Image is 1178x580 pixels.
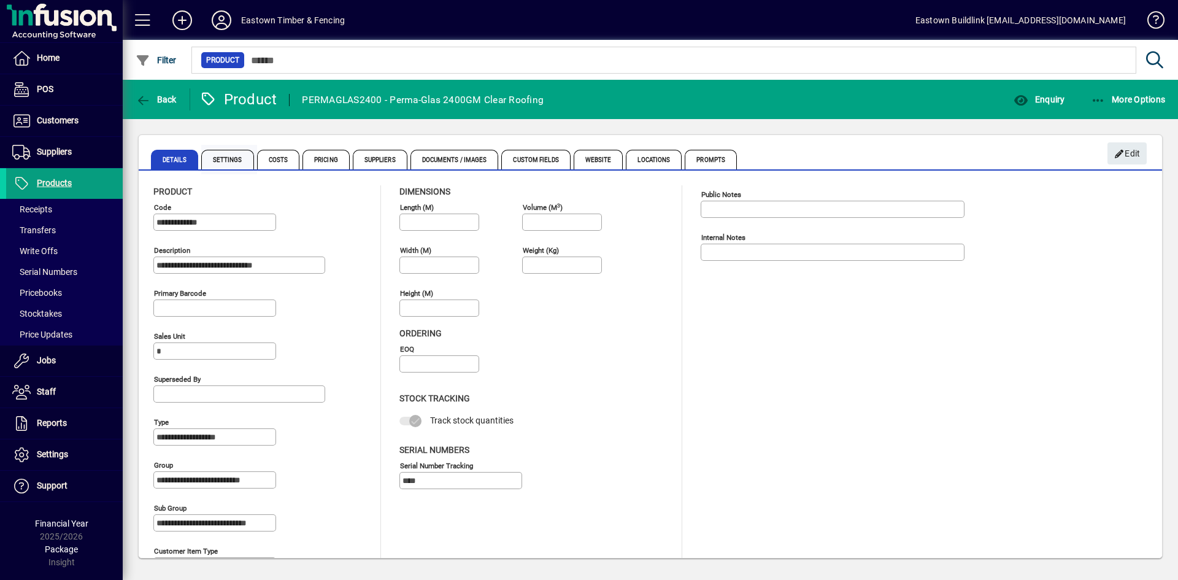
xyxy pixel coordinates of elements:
[1091,95,1166,104] span: More Options
[151,150,198,169] span: Details
[257,150,300,169] span: Costs
[6,439,123,470] a: Settings
[1138,2,1163,42] a: Knowledge Base
[574,150,623,169] span: Website
[123,88,190,110] app-page-header-button: Back
[199,90,277,109] div: Product
[136,95,177,104] span: Back
[12,246,58,256] span: Write Offs
[400,203,434,212] mat-label: Length (m)
[154,504,187,512] mat-label: Sub group
[399,393,470,403] span: Stock Tracking
[154,246,190,255] mat-label: Description
[37,147,72,157] span: Suppliers
[501,150,570,169] span: Custom Fields
[399,187,450,196] span: Dimensions
[1014,95,1064,104] span: Enquiry
[45,544,78,554] span: Package
[37,115,79,125] span: Customers
[302,150,350,169] span: Pricing
[6,220,123,241] a: Transfers
[37,449,68,459] span: Settings
[6,303,123,324] a: Stocktakes
[154,461,173,470] mat-label: Group
[153,187,192,196] span: Product
[400,289,433,298] mat-label: Height (m)
[399,328,442,338] span: Ordering
[6,471,123,501] a: Support
[353,150,407,169] span: Suppliers
[12,204,52,214] span: Receipts
[6,106,123,136] a: Customers
[400,461,473,470] mat-label: Serial Number tracking
[37,481,67,490] span: Support
[685,150,737,169] span: Prompts
[915,10,1126,30] div: Eastown Buildlink [EMAIL_ADDRESS][DOMAIN_NAME]
[12,225,56,235] span: Transfers
[37,418,67,428] span: Reports
[557,202,560,208] sup: 3
[430,416,514,425] span: Track stock quantities
[35,519,88,528] span: Financial Year
[202,9,241,31] button: Profile
[523,246,559,255] mat-label: Weight (Kg)
[6,137,123,168] a: Suppliers
[133,49,180,71] button: Filter
[302,90,544,110] div: PERMAGLAS2400 - Perma-Glas 2400GM Clear Roofing
[626,150,682,169] span: Locations
[1107,142,1147,164] button: Edit
[154,332,185,341] mat-label: Sales unit
[241,10,345,30] div: Eastown Timber & Fencing
[6,241,123,261] a: Write Offs
[6,261,123,282] a: Serial Numbers
[37,178,72,188] span: Products
[701,190,741,199] mat-label: Public Notes
[6,43,123,74] a: Home
[400,345,414,354] mat-label: EOQ
[201,150,254,169] span: Settings
[399,445,469,455] span: Serial Numbers
[6,377,123,408] a: Staff
[12,288,62,298] span: Pricebooks
[410,150,499,169] span: Documents / Images
[37,84,53,94] span: POS
[1088,88,1169,110] button: More Options
[154,203,171,212] mat-label: Code
[37,355,56,365] span: Jobs
[206,54,239,66] span: Product
[6,346,123,376] a: Jobs
[6,282,123,303] a: Pricebooks
[6,408,123,439] a: Reports
[400,246,431,255] mat-label: Width (m)
[136,55,177,65] span: Filter
[37,53,60,63] span: Home
[12,309,62,319] span: Stocktakes
[1114,144,1141,164] span: Edit
[37,387,56,396] span: Staff
[154,375,201,384] mat-label: Superseded by
[12,330,72,339] span: Price Updates
[6,324,123,345] a: Price Updates
[154,289,206,298] mat-label: Primary barcode
[163,9,202,31] button: Add
[6,74,123,105] a: POS
[12,267,77,277] span: Serial Numbers
[6,199,123,220] a: Receipts
[701,233,745,242] mat-label: Internal Notes
[523,203,563,212] mat-label: Volume (m )
[133,88,180,110] button: Back
[154,418,169,427] mat-label: Type
[154,547,218,555] mat-label: Customer Item Type
[1011,88,1068,110] button: Enquiry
